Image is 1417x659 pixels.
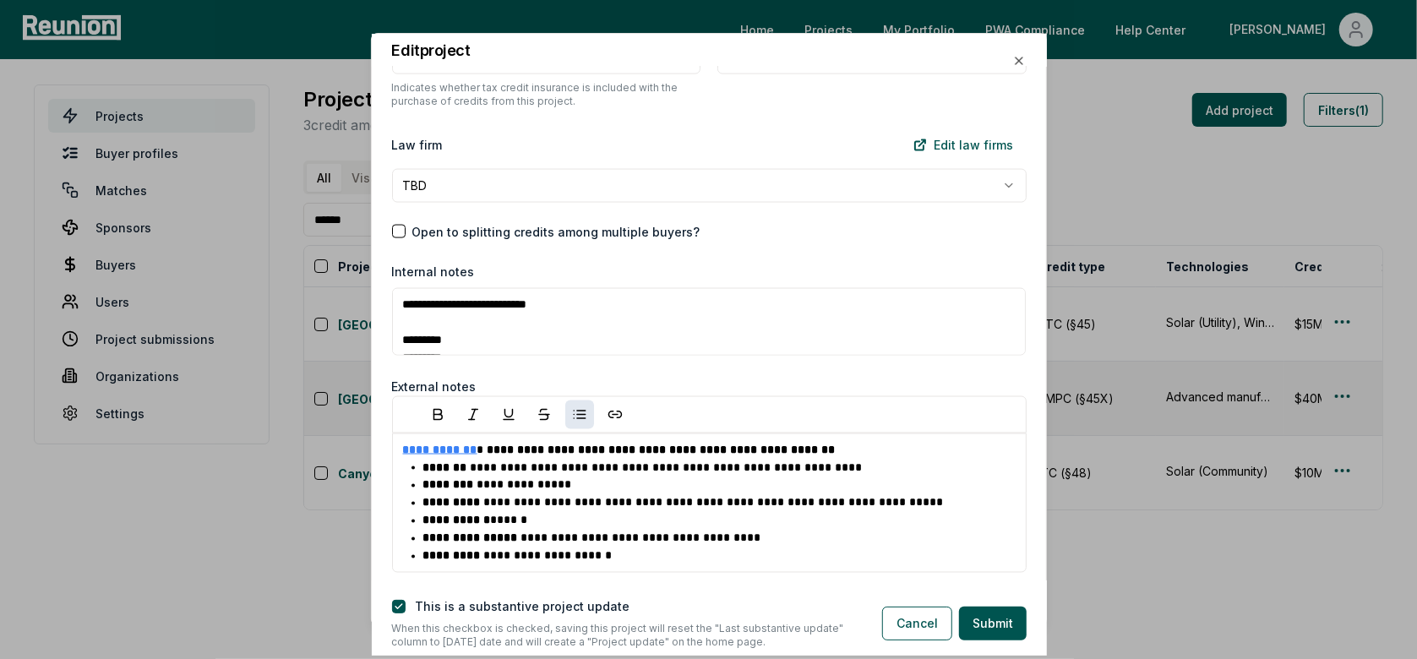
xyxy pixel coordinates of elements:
p: Indicates whether tax credit insurance is included with the purchase of credits from this project. [392,81,701,108]
button: Cancel [882,607,952,640]
label: Law firm [392,136,443,154]
button: Submit [959,607,1027,640]
a: Edit law firms [900,128,1027,162]
label: This is a substantive project update [416,599,630,613]
label: External notes [392,379,477,394]
label: Open to splitting credits among multiple buyers? [412,223,700,241]
p: When this checkbox is checked, saving this project will reset the "Last substantive update" colum... [392,622,855,649]
label: Internal notes [392,264,475,279]
h2: Edit project [392,43,471,58]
